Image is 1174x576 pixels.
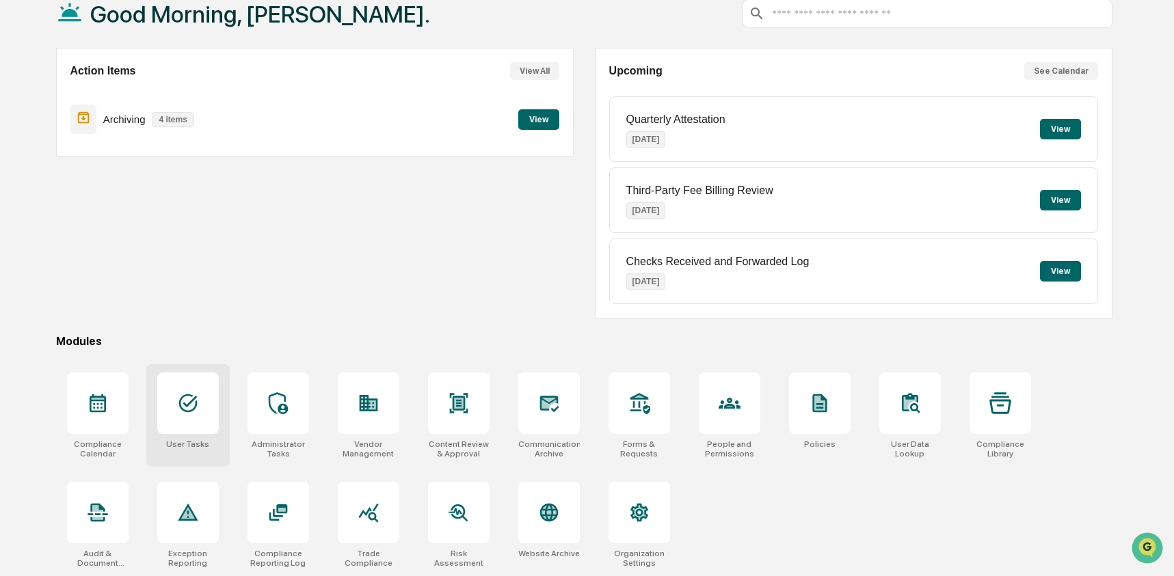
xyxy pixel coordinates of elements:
p: [DATE] [626,131,666,148]
p: Checks Received and Forwarded Log [626,256,810,268]
p: Third-Party Fee Billing Review [626,184,773,197]
div: 🔎 [14,200,25,210]
div: Organization Settings [609,549,670,568]
button: View [518,109,559,130]
div: Communications Archive [518,439,580,458]
div: 🗄️ [99,174,110,184]
p: 4 items [152,112,194,127]
button: View All [510,62,559,80]
div: User Data Lookup [879,439,941,458]
h1: Good Morning, [PERSON_NAME]. [90,1,430,28]
div: Administrator Tasks [248,439,309,458]
div: Risk Assessment [428,549,490,568]
p: How can we help? [14,29,249,51]
div: Exception Reporting [157,549,219,568]
button: Start new chat [232,109,249,125]
button: View [1040,119,1081,139]
div: Compliance Reporting Log [248,549,309,568]
button: View [1040,261,1081,282]
span: Preclearance [27,172,88,186]
span: Data Lookup [27,198,86,212]
div: Policies [804,439,836,449]
iframe: Open customer support [1130,531,1167,568]
div: Compliance Library [970,439,1031,458]
p: Archiving [103,113,146,125]
h2: Action Items [70,65,136,77]
div: 🖐️ [14,174,25,184]
div: People and Permissions [699,439,760,458]
button: See Calendar [1024,62,1098,80]
p: Quarterly Attestation [626,113,725,126]
h2: Upcoming [609,65,663,77]
div: User Tasks [166,439,209,449]
a: 🗄️Attestations [94,167,175,191]
a: View [518,112,559,125]
a: Powered byPylon [96,231,165,242]
div: Content Review & Approval [428,439,490,458]
button: View [1040,190,1081,210]
p: [DATE] [626,202,666,219]
div: Trade Compliance [338,549,399,568]
a: 🖐️Preclearance [8,167,94,191]
span: Pylon [136,232,165,242]
div: Modules [56,335,1112,348]
p: [DATE] [626,273,666,290]
div: We're available if you need us! [46,118,173,129]
a: 🔎Data Lookup [8,193,92,217]
div: Compliance Calendar [67,439,129,458]
img: 1746055101610-c473b297-6a78-478c-a979-82029cc54cd1 [14,105,38,129]
div: Website Archive [518,549,580,558]
span: Attestations [113,172,170,186]
div: Vendor Management [338,439,399,458]
div: Forms & Requests [609,439,670,458]
div: Start new chat [46,105,224,118]
div: Audit & Document Logs [67,549,129,568]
